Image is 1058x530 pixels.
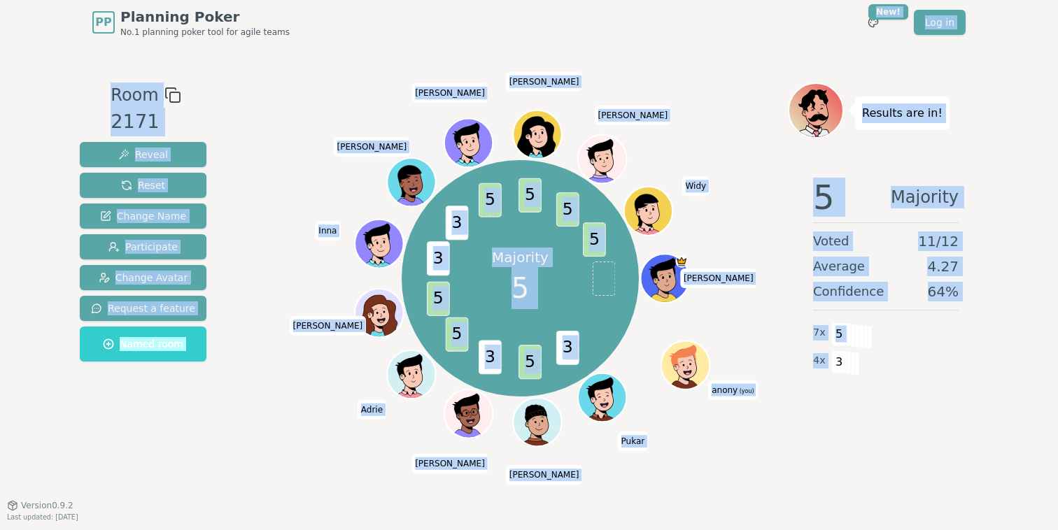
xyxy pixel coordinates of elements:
span: Confidence [813,282,884,301]
a: Log in [914,10,966,35]
div: New! [868,4,908,20]
span: Change Avatar [99,271,188,285]
span: 3 [556,331,579,365]
span: Nguyen is the host [676,255,688,267]
span: 7 x [813,325,826,341]
span: 3 [427,241,450,275]
span: Click to change your name [506,465,583,485]
span: 5 [446,317,469,351]
span: 5 [813,180,835,214]
span: Click to change your name [595,106,672,125]
span: 5 [519,345,542,379]
span: Named room [103,337,183,351]
span: 64 % [928,282,959,301]
span: Majority [891,180,959,214]
span: 3 [479,340,502,374]
span: Reveal [118,148,168,162]
span: Click to change your name [618,431,649,451]
span: 4.27 [927,257,959,276]
span: Request a feature [91,301,195,315]
span: Change Name [100,209,186,223]
span: 5 [427,281,450,315]
span: 3 [831,350,847,374]
span: Planning Poker [120,7,290,27]
button: Reset [80,173,206,198]
span: 5 [584,222,607,257]
button: Change Avatar [80,265,206,290]
span: Click to change your name [411,454,488,473]
span: Average [813,257,865,276]
span: Click to change your name [680,268,757,288]
span: (you) [738,388,754,394]
span: Click to change your name [506,72,583,92]
span: 11 / 12 [918,231,959,251]
span: Click to change your name [334,137,411,157]
span: Participate [108,240,178,254]
button: New! [861,10,886,35]
span: Click to change your name [682,176,710,196]
button: Change Name [80,203,206,229]
span: 4 x [813,353,826,368]
span: No.1 planning poker tool for agile teams [120,27,290,38]
span: 5 [479,182,502,217]
span: 3 [446,206,469,240]
span: PP [95,14,111,31]
button: Version0.9.2 [7,500,73,511]
p: Results are in! [862,103,943,123]
button: Request a feature [80,296,206,321]
button: Reveal [80,142,206,167]
span: Version 0.9.2 [21,500,73,511]
span: Room [111,83,158,108]
span: Last updated: [DATE] [7,513,78,521]
span: 5 [831,322,847,346]
span: 5 [519,178,542,212]
button: Click to change your avatar [663,343,708,388]
p: Majority [492,248,549,267]
span: 5 [512,267,529,309]
span: Click to change your name [411,83,488,103]
button: Named room [80,327,206,361]
span: Click to change your name [315,221,340,241]
div: 2171 [111,108,181,136]
span: Reset [121,178,165,192]
span: 5 [556,192,579,227]
a: PPPlanning PokerNo.1 planning poker tool for agile teams [92,7,290,38]
button: Participate [80,234,206,259]
span: Click to change your name [708,380,758,400]
span: Click to change your name [358,400,386,420]
span: Click to change your name [290,316,367,336]
span: Voted [813,231,849,251]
